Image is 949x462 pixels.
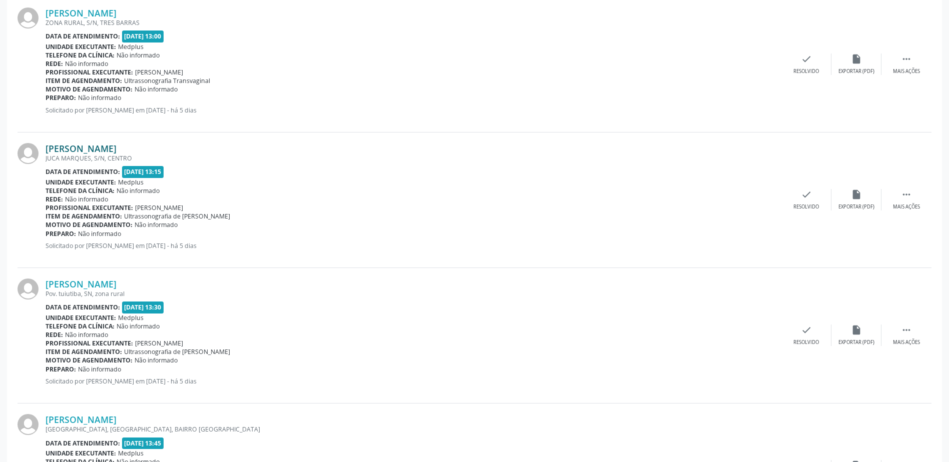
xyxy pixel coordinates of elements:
[124,347,230,356] span: Ultrassonografia de [PERSON_NAME]
[46,414,117,425] a: [PERSON_NAME]
[46,229,76,238] b: Preparo:
[46,32,120,40] b: Data de atendimento:
[124,212,230,220] span: Ultrassonografia de [PERSON_NAME]
[18,414,39,435] img: img
[46,85,133,93] b: Motivo de agendamento:
[893,68,920,75] div: Mais ações
[122,166,164,177] span: [DATE] 13:15
[46,278,117,289] a: [PERSON_NAME]
[801,53,812,64] i: check
[46,449,116,457] b: Unidade executante:
[46,59,63,68] b: Rede:
[135,85,178,93] span: Não informado
[46,212,122,220] b: Item de agendamento:
[901,53,912,64] i: 
[838,339,874,346] div: Exportar (PDF)
[838,203,874,210] div: Exportar (PDF)
[65,195,108,203] span: Não informado
[18,278,39,299] img: img
[46,154,781,162] div: JUCA MARQUES, S/N, CENTRO
[135,356,178,364] span: Não informado
[793,339,819,346] div: Resolvido
[78,93,121,102] span: Não informado
[46,7,117,18] a: [PERSON_NAME]
[46,167,120,176] b: Data de atendimento:
[18,143,39,164] img: img
[893,339,920,346] div: Mais ações
[135,68,183,76] span: [PERSON_NAME]
[46,365,76,373] b: Preparo:
[118,42,144,51] span: Medplus
[18,7,39,28] img: img
[46,330,63,339] b: Rede:
[118,313,144,322] span: Medplus
[46,241,781,250] p: Solicitado por [PERSON_NAME] em [DATE] - há 5 dias
[65,59,108,68] span: Não informado
[46,339,133,347] b: Profissional executante:
[124,76,210,85] span: Ultrassonografia Transvaginal
[46,289,781,298] div: Pov. tuiutiba, SN, zona rural
[122,437,164,449] span: [DATE] 13:45
[46,356,133,364] b: Motivo de agendamento:
[46,425,781,433] div: [GEOGRAPHIC_DATA], [GEOGRAPHIC_DATA], BAIRRO [GEOGRAPHIC_DATA]
[838,68,874,75] div: Exportar (PDF)
[46,106,781,114] p: Solicitado por [PERSON_NAME] em [DATE] - há 5 dias
[78,365,121,373] span: Não informado
[46,51,115,59] b: Telefone da clínica:
[46,313,116,322] b: Unidade executante:
[46,76,122,85] b: Item de agendamento:
[851,324,862,335] i: insert_drive_file
[122,301,164,313] span: [DATE] 13:30
[46,347,122,356] b: Item de agendamento:
[46,303,120,311] b: Data de atendimento:
[46,203,133,212] b: Profissional executante:
[46,220,133,229] b: Motivo de agendamento:
[893,203,920,210] div: Mais ações
[135,220,178,229] span: Não informado
[851,53,862,64] i: insert_drive_file
[46,186,115,195] b: Telefone da clínica:
[135,339,183,347] span: [PERSON_NAME]
[801,324,812,335] i: check
[901,324,912,335] i: 
[118,178,144,186] span: Medplus
[46,439,120,447] b: Data de atendimento:
[117,186,160,195] span: Não informado
[46,68,133,76] b: Profissional executante:
[46,18,781,27] div: ZONA RURAL, S/N, TRES BARRAS
[135,203,183,212] span: [PERSON_NAME]
[122,30,164,42] span: [DATE] 13:00
[46,143,117,154] a: [PERSON_NAME]
[901,189,912,200] i: 
[46,377,781,385] p: Solicitado por [PERSON_NAME] em [DATE] - há 5 dias
[78,229,121,238] span: Não informado
[46,322,115,330] b: Telefone da clínica:
[117,51,160,59] span: Não informado
[65,330,108,339] span: Não informado
[46,178,116,186] b: Unidade executante:
[793,203,819,210] div: Resolvido
[46,93,76,102] b: Preparo:
[117,322,160,330] span: Não informado
[851,189,862,200] i: insert_drive_file
[801,189,812,200] i: check
[46,195,63,203] b: Rede:
[46,42,116,51] b: Unidade executante:
[793,68,819,75] div: Resolvido
[118,449,144,457] span: Medplus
